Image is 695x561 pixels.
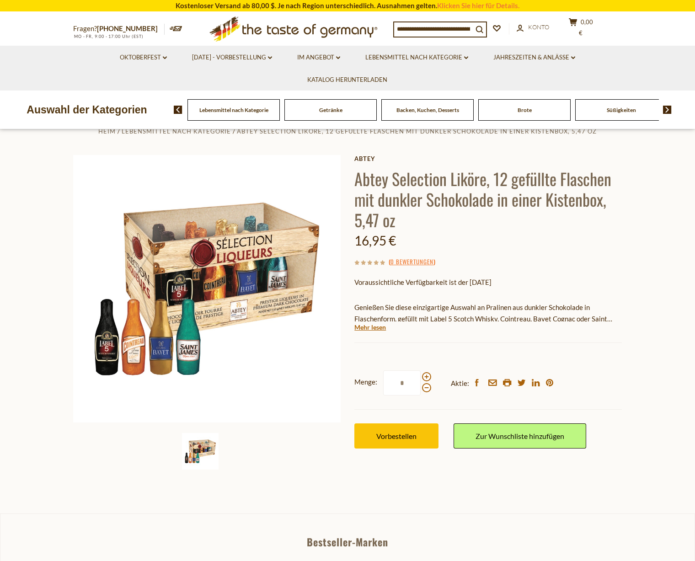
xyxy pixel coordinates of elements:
[454,423,586,449] a: Zur Wunschliste hinzufügen
[307,76,387,83] font: Katalog herunterladen
[192,53,266,61] font: [DATE] - VORBESTELLUNG
[493,53,575,63] a: Jahreszeiten & Anlässe
[97,24,158,32] a: [PHONE_NUMBER]
[176,1,437,10] font: Kostenloser Versand ab 80,00 $. Je nach Region unterschiedlich. Ausnahmen gelten.
[122,128,231,135] a: Lebensmittel nach Kategorie
[663,106,672,114] img: nächster Pfeil
[396,107,459,113] a: Backen, Kuchen, Desserts
[354,323,386,331] font: Mehr lesen
[493,53,569,61] font: Jahreszeiten & Anlässe
[354,303,612,334] font: Genießen Sie diese einzigartige Auswahl an Pralinen aus dunkler Schokolade in Flaschenform, gefül...
[451,379,469,387] font: Aktie:
[607,107,636,113] a: Süßigkeiten
[476,432,564,440] font: Zur Wunschliste hinzufügen
[528,23,549,31] font: Konto
[383,370,421,395] input: Menge:
[27,104,147,116] font: Auswahl der Kategorien
[365,53,468,63] a: Lebensmittel nach Kategorie
[120,53,161,61] font: Oktoberfest
[433,257,435,266] font: )
[517,22,549,32] a: Konto
[354,155,375,162] font: Abtey
[73,24,97,32] font: Fragen?
[579,18,593,37] font: 0,00 €
[389,257,390,266] font: (
[199,107,268,113] a: Lebensmittel nach Kategorie
[307,534,388,549] font: Bestseller-Marken
[354,378,377,386] font: Menge:
[319,107,342,113] a: Getränke
[74,34,144,39] font: MO - FR, 9:00 - 17:00 Uhr (EST)
[390,257,433,267] a: 0 Bewertungen
[98,128,116,135] a: Heim
[237,128,597,135] a: Abtey Selection Liköre, 12 gefüllte Flaschen mit dunkler Schokolade in einer Kistenbox, 5,47 oz
[437,1,519,10] a: Klicken Sie hier für Details.
[376,432,417,440] font: Vorbestellen
[354,233,396,248] font: 16,95 €
[297,53,340,63] a: Im Angebot
[354,166,611,232] font: Abtey Selection Liköre, 12 gefüllte Flaschen mit dunkler Schokolade in einer Kistenbox, 5,47 oz
[120,53,167,63] a: Oktoberfest
[73,155,341,422] img: Abtey Selection Liköre in Kistenbox
[390,257,433,266] font: 0 Bewertungen
[354,423,438,449] button: Vorbestellen
[365,53,462,61] font: Lebensmittel nach Kategorie
[192,53,272,63] a: [DATE] - VORBESTELLUNG
[174,106,182,114] img: vorheriger Pfeil
[354,155,622,162] a: Abtey
[518,107,532,113] a: Brote
[567,18,594,41] button: 0,00 €
[354,278,492,286] font: Voraussichtliche Verfügbarkeit ist der [DATE]
[182,433,219,470] img: Abtey Selection Liköre in Kistenbox
[297,53,334,61] font: Im Angebot
[307,75,387,85] a: Katalog herunterladen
